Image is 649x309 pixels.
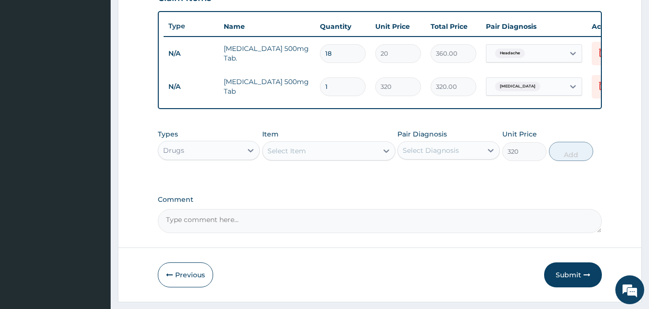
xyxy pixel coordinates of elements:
[158,196,602,204] label: Comment
[158,262,213,287] button: Previous
[587,17,635,36] th: Actions
[5,207,183,240] textarea: Type your message and hit 'Enter'
[495,49,525,58] span: Headache
[403,146,459,155] div: Select Diagnosis
[164,17,219,35] th: Type
[164,45,219,62] td: N/A
[158,130,178,138] label: Types
[219,39,315,68] td: [MEDICAL_DATA] 500mg Tab.
[267,146,306,156] div: Select Item
[158,5,181,28] div: Minimize live chat window
[219,17,315,36] th: Name
[495,82,540,91] span: [MEDICAL_DATA]
[397,129,447,139] label: Pair Diagnosis
[315,17,370,36] th: Quantity
[163,146,184,155] div: Drugs
[426,17,481,36] th: Total Price
[18,48,39,72] img: d_794563401_company_1708531726252_794563401
[544,262,602,287] button: Submit
[164,78,219,96] td: N/A
[50,54,162,66] div: Chat with us now
[549,142,593,161] button: Add
[262,129,279,139] label: Item
[370,17,426,36] th: Unit Price
[219,72,315,101] td: [MEDICAL_DATA] 500mg Tab
[56,93,133,190] span: We're online!
[481,17,587,36] th: Pair Diagnosis
[502,129,537,139] label: Unit Price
